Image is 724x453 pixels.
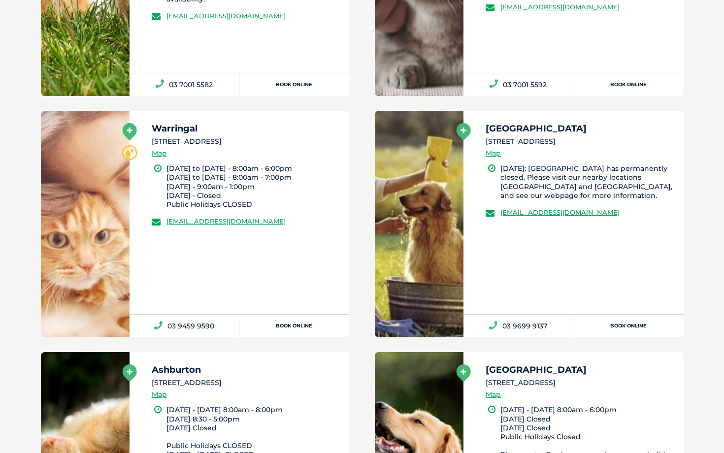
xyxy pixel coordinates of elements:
h5: Ashburton [152,365,341,374]
a: [EMAIL_ADDRESS][DOMAIN_NAME] [166,12,286,20]
a: 03 7001 5592 [463,73,573,96]
a: [EMAIL_ADDRESS][DOMAIN_NAME] [500,3,620,11]
a: 03 9459 9590 [130,315,239,337]
a: 03 9699 9137 [463,315,573,337]
a: Map [486,389,501,400]
a: Book Online [239,73,349,96]
a: Map [152,389,167,400]
a: Book Online [573,315,683,337]
li: [STREET_ADDRESS] [152,136,341,147]
a: Book Online [573,73,683,96]
a: Map [486,148,501,159]
h5: [GEOGRAPHIC_DATA] [486,365,675,374]
a: [EMAIL_ADDRESS][DOMAIN_NAME] [166,217,286,225]
li: [DATE] to [DATE] - 8:00am - 6:00pm [DATE] to [DATE] - 8:00am - 7:00pm [DATE] - 9:00am - 1:00pm [D... [166,164,341,209]
h5: [GEOGRAPHIC_DATA] [486,124,675,133]
li: [STREET_ADDRESS] [486,136,675,147]
h5: Warringal [152,124,341,133]
a: 03 7001 5582 [130,73,239,96]
a: Map [152,148,167,159]
a: Book Online [239,315,349,337]
a: [EMAIL_ADDRESS][DOMAIN_NAME] [500,208,620,216]
li: [STREET_ADDRESS] [486,378,675,388]
li: [STREET_ADDRESS] [152,378,341,388]
li: [DATE]: [GEOGRAPHIC_DATA] has permanently closed. Please visit our nearby locations [GEOGRAPHIC_D... [500,164,675,200]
